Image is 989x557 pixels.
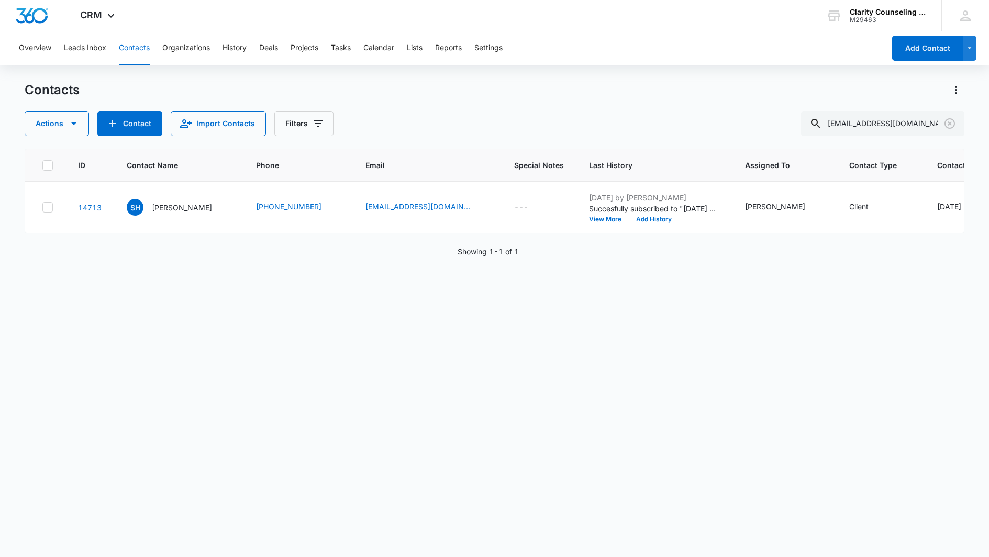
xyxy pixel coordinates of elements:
div: account name [850,8,926,16]
button: Filters [274,111,334,136]
button: Projects [291,31,318,65]
p: [PERSON_NAME] [152,202,212,213]
button: View More [589,216,629,222]
button: Actions [948,82,964,98]
div: Phone - (803) 404-7492 - Select to Edit Field [256,201,340,214]
div: Contact Type - Client - Select to Edit Field [849,201,887,214]
p: Succesfully subscribed to "[DATE] Reminder". [589,203,720,214]
button: Deals [259,31,278,65]
h1: Contacts [25,82,80,98]
div: --- [514,201,528,214]
button: Import Contacts [171,111,266,136]
div: Email - sahleom3bp@gmail.com - Select to Edit Field [365,201,489,214]
span: CRM [80,9,102,20]
button: Tasks [331,31,351,65]
button: History [223,31,247,65]
button: Clear [941,115,958,132]
button: Calendar [363,31,394,65]
button: Add History [629,216,679,222]
span: Phone [256,160,325,171]
span: Contact Name [127,160,216,171]
button: Reports [435,31,462,65]
div: Assigned To - Alyssa Martin - Select to Edit Field [745,201,824,214]
button: Organizations [162,31,210,65]
p: [DATE] by [PERSON_NAME] [589,192,720,203]
div: Client [849,201,869,212]
a: Navigate to contact details page for Shanette Hines [78,203,102,212]
div: Contact Name - Shanette Hines - Select to Edit Field [127,199,231,216]
button: Lists [407,31,423,65]
span: Contact Type [849,160,897,171]
span: ID [78,160,86,171]
button: Add Contact [892,36,963,61]
p: Showing 1-1 of 1 [458,246,519,257]
button: Leads Inbox [64,31,106,65]
div: Special Notes - - Select to Edit Field [514,201,547,214]
span: Special Notes [514,160,564,171]
a: [PHONE_NUMBER] [256,201,321,212]
div: [PERSON_NAME] [745,201,805,212]
button: Actions [25,111,89,136]
span: SH [127,199,143,216]
a: [EMAIL_ADDRESS][DOMAIN_NAME] [365,201,470,212]
input: Search Contacts [801,111,964,136]
span: Email [365,160,474,171]
div: account id [850,16,926,24]
span: Last History [589,160,705,171]
span: Assigned To [745,160,809,171]
button: Contacts [119,31,150,65]
button: Overview [19,31,51,65]
button: Add Contact [97,111,162,136]
button: Settings [474,31,503,65]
